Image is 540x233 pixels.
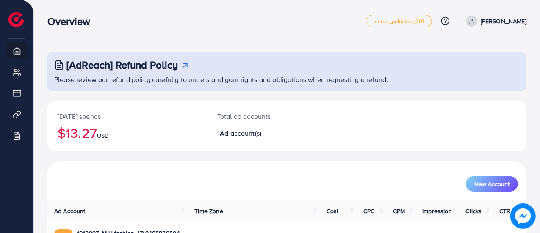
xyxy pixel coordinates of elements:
p: Please review our refund policy carefully to understand your rights and obligations when requesti... [54,74,521,85]
h3: Overview [47,15,97,27]
span: Impression [422,207,452,215]
span: CTR (%) [499,207,519,215]
span: CPM [393,207,405,215]
h3: [AdReach] Refund Policy [66,59,178,71]
span: Ad account(s) [220,129,261,138]
p: [PERSON_NAME] [481,16,526,26]
a: [PERSON_NAME] [463,16,526,27]
p: Total ad accounts [217,111,317,121]
span: Time Zone [194,207,223,215]
img: logo [8,12,24,27]
span: CPC [363,207,374,215]
h2: $13.27 [58,125,197,141]
button: New Account [466,176,518,192]
span: metap_pakistan_001 [373,19,425,24]
span: USD [97,132,109,140]
span: Ad Account [54,207,86,215]
span: New Account [474,181,510,187]
h2: 1 [217,129,317,137]
p: [DATE] spends [58,111,197,121]
img: image [510,203,536,229]
a: metap_pakistan_001 [366,15,432,27]
span: Cost [327,207,339,215]
span: Clicks [466,207,482,215]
